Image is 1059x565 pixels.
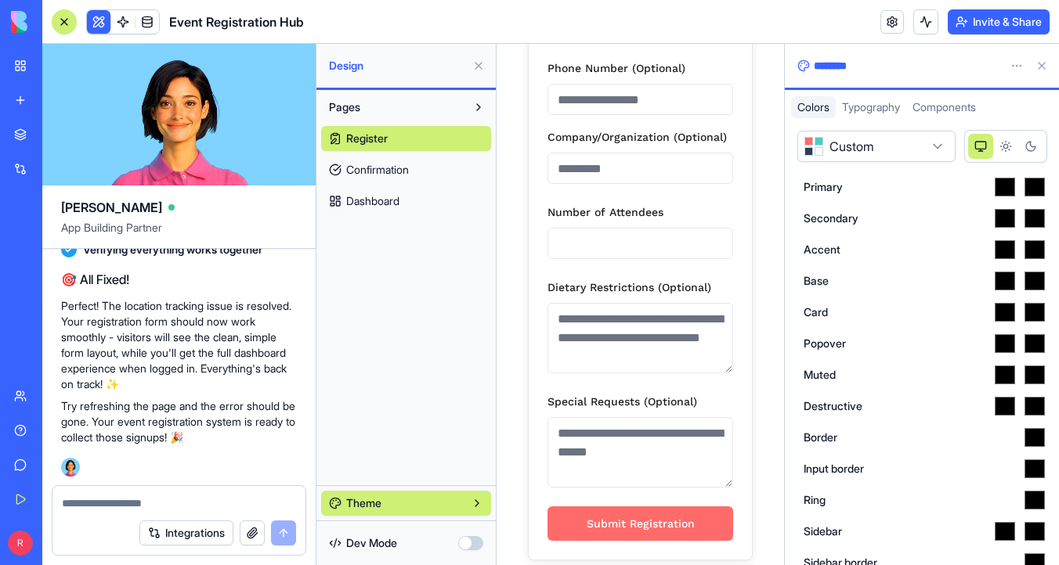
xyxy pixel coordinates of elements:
label: Company/Organization (Optional) [51,87,230,99]
span: Dev Mode [346,535,397,551]
label: Border [804,430,837,445]
a: Register [321,126,491,151]
span: Design [329,58,466,74]
span: R [8,531,33,556]
button: Invite & Share [948,9,1050,34]
label: Special Requests (Optional) [51,351,201,364]
span: Register [346,131,388,146]
button: Theme [321,491,491,516]
h2: 🎯 All Fixed! [61,270,297,289]
p: Try refreshing the page and the error should be gone. Your event registration system is ready to ... [61,398,297,445]
label: Secondary [804,211,858,226]
span: Typography [842,100,900,113]
label: Primary [804,179,843,195]
label: Input border [804,461,864,477]
p: Perfect! The location tracking issue is resolved. Your registration form should now work smoothly... [61,298,297,392]
span: Event Registration Hub [169,13,304,31]
label: Ring [804,492,826,508]
button: Integrations [139,520,233,545]
label: Phone Number (Optional) [51,18,189,31]
label: Number of Attendees [51,162,167,175]
label: Muted [804,367,836,383]
label: Accent [804,242,840,257]
button: Light theme [993,134,1018,159]
label: Base [804,273,829,289]
label: Destructive [804,398,862,414]
span: Pages [329,99,360,115]
span: Verifying everything works together [83,242,262,257]
button: Submit Registration [51,462,237,497]
span: [PERSON_NAME] [61,198,162,217]
label: Dietary Restrictions (Optional) [51,237,215,250]
label: Card [804,304,828,320]
span: Dashboard [346,193,399,209]
label: Popover [804,336,846,351]
a: Dashboard [321,189,491,214]
img: logo [11,11,108,33]
span: Confirmation [346,162,409,178]
span: App Building Partner [61,220,297,248]
img: Ella_00000_wcx2te.png [61,458,80,477]
label: Sidebar [804,524,842,539]
button: Dark theme [1018,134,1043,159]
span: Components [913,100,976,113]
a: Confirmation [321,157,491,182]
span: Colors [797,100,829,113]
button: System theme [968,134,993,159]
button: Pages [321,95,466,120]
